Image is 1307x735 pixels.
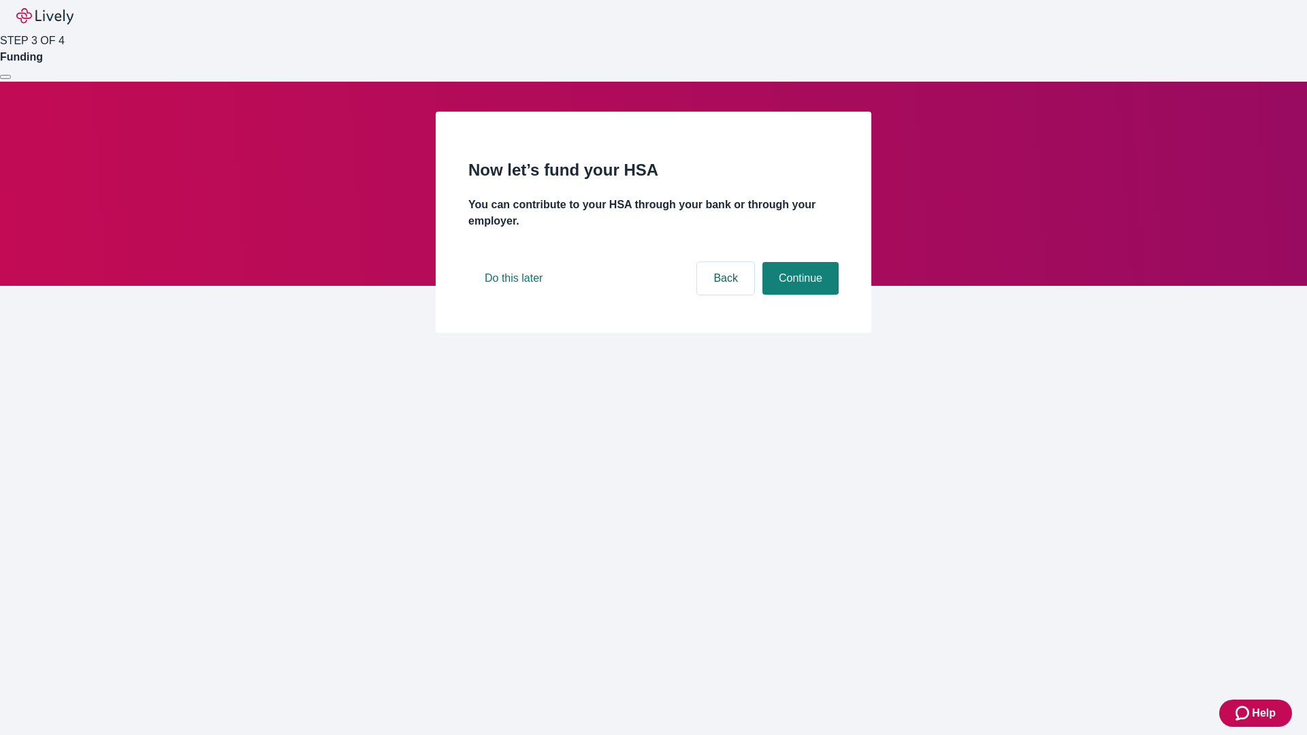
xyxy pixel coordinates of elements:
[468,197,839,229] h4: You can contribute to your HSA through your bank or through your employer.
[762,262,839,295] button: Continue
[468,262,559,295] button: Do this later
[1219,700,1292,727] button: Zendesk support iconHelp
[1236,705,1252,721] svg: Zendesk support icon
[16,8,74,24] img: Lively
[697,262,754,295] button: Back
[1252,705,1276,721] span: Help
[468,158,839,182] h2: Now let’s fund your HSA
